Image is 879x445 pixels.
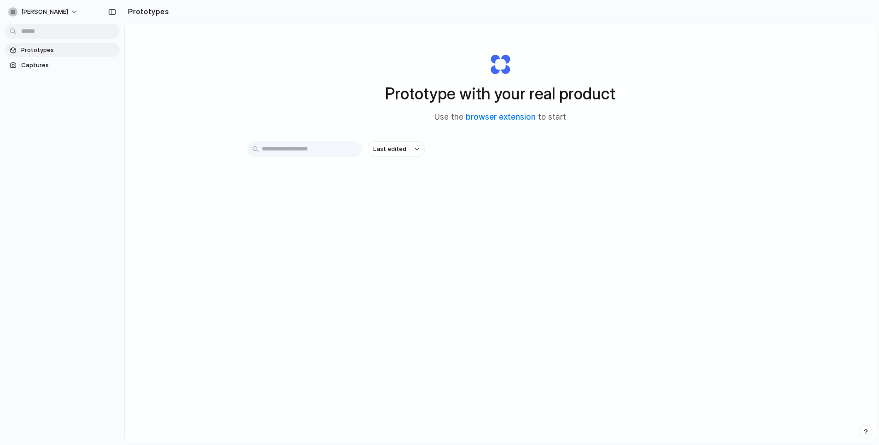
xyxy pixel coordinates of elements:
span: Last edited [373,144,406,154]
a: Prototypes [5,43,120,57]
span: Captures [21,61,116,70]
button: [PERSON_NAME] [5,5,82,19]
a: Captures [5,58,120,72]
h2: Prototypes [124,6,169,17]
span: Use the to start [434,111,566,123]
button: Last edited [368,141,425,157]
a: browser extension [466,112,536,121]
span: Prototypes [21,46,116,55]
h1: Prototype with your real product [385,81,615,106]
span: [PERSON_NAME] [21,7,68,17]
